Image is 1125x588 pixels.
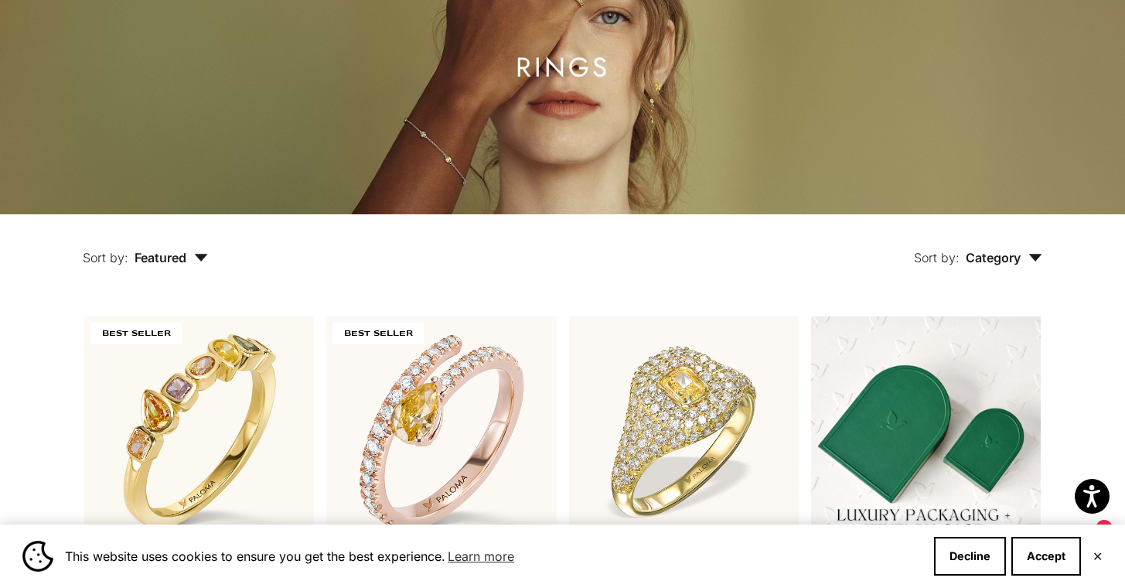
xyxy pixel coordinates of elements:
[1093,552,1103,561] button: Close
[326,316,556,546] img: #RoseGold
[332,323,424,344] span: BEST SELLER
[914,250,960,265] span: Sort by:
[966,250,1042,265] span: Category
[878,214,1078,279] button: Sort by: Category
[47,214,244,279] button: Sort by: Featured
[83,250,128,265] span: Sort by:
[445,545,516,568] a: Learn more
[90,323,182,344] span: BEST SELLER
[1011,537,1081,576] button: Accept
[84,316,314,546] img: #YellowGold
[569,316,799,546] a: #YellowGold #WhiteGold #RoseGold
[135,250,208,265] span: Featured
[516,58,610,77] h1: Rings
[84,316,314,546] a: #YellowGold #RoseGold #WhiteGold
[65,545,922,568] span: This website uses cookies to ensure you get the best experience.
[22,541,53,572] img: Cookie banner
[934,537,1006,576] button: Decline
[569,316,799,546] img: #YellowGold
